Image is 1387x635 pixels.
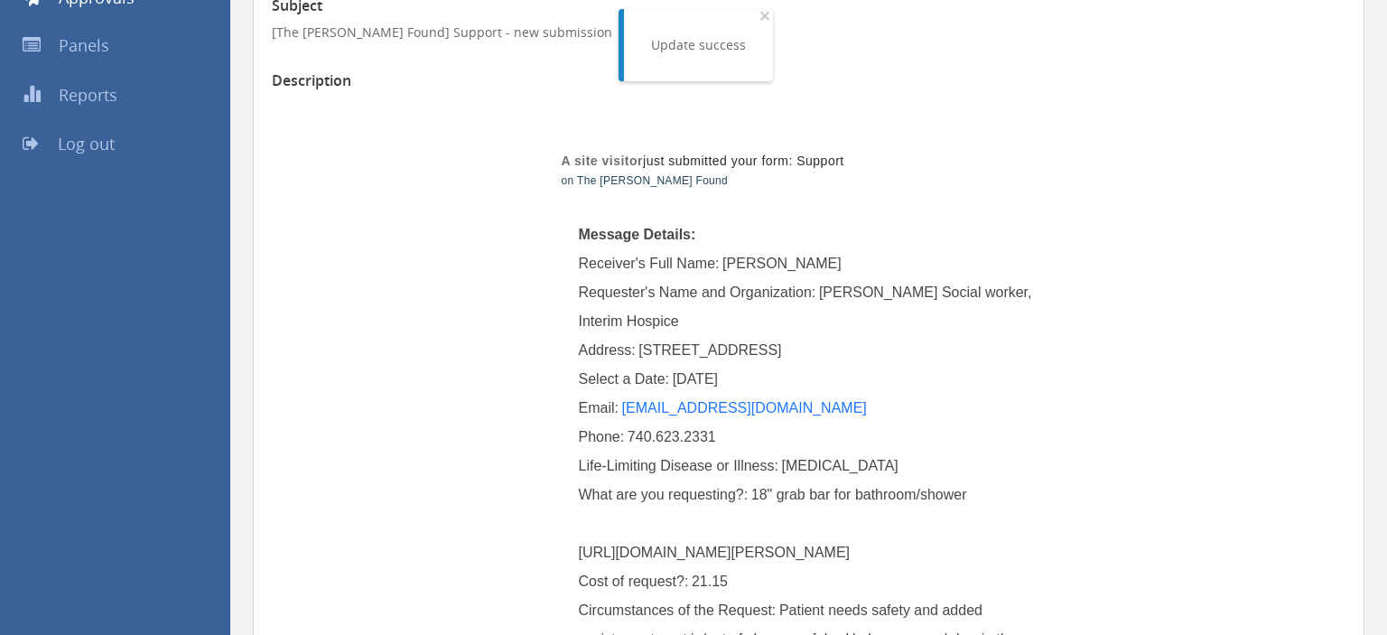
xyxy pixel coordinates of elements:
[577,174,728,187] a: The [PERSON_NAME] Found
[579,342,636,358] span: Address:
[562,154,644,168] strong: A site visitor
[58,133,115,154] span: Log out
[651,36,746,54] div: Update success
[579,227,696,242] span: Message Details:
[692,574,728,589] span: 21.15
[782,458,898,473] span: [MEDICAL_DATA]
[59,34,109,56] span: Panels
[579,574,689,589] span: Cost of request?:
[579,429,625,444] span: Phone:
[59,84,117,106] span: Reports
[673,371,718,387] span: [DATE]
[272,23,1345,42] p: [The [PERSON_NAME] Found] Support - new submission
[579,458,778,473] span: Life-Limiting Disease or Illness:
[579,487,967,560] span: 18" grab bar for bathroom/shower [URL][DOMAIN_NAME][PERSON_NAME]
[759,3,770,28] span: ×
[562,174,574,187] span: on
[722,256,842,271] span: [PERSON_NAME]
[579,400,619,416] span: Email:
[579,285,1036,329] span: [PERSON_NAME] Social worker, Interim Hospice
[562,154,844,168] span: just submitted your form: Support
[579,285,816,300] span: Requester's Name and Organization:
[579,487,749,502] span: What are you requesting?:
[622,400,867,416] a: [EMAIL_ADDRESS][DOMAIN_NAME]
[579,256,720,271] span: Receiver's Full Name:
[638,342,781,358] span: [STREET_ADDRESS]
[579,602,777,618] span: Circumstances of the Request:
[628,429,716,444] span: 740.623.2331
[579,371,670,387] span: Select a Date:
[272,73,1345,89] h3: Description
